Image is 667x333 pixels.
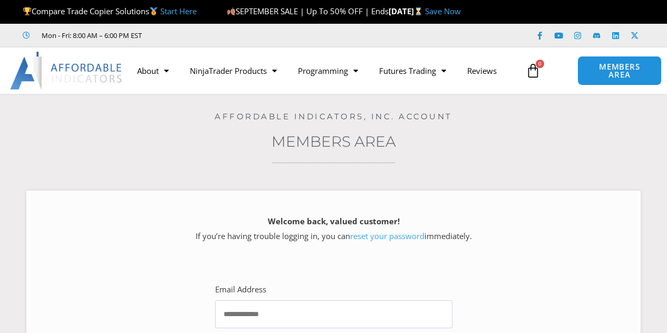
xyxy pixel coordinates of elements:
[23,7,31,15] img: 🏆
[389,6,425,16] strong: [DATE]
[350,231,424,241] a: reset your password
[510,55,556,86] a: 0
[536,60,544,68] span: 0
[215,282,266,297] label: Email Address
[425,6,461,16] a: Save Now
[457,59,507,83] a: Reviews
[227,6,389,16] span: SEPTEMBER SALE | Up To 50% OFF | Ends
[10,52,123,90] img: LogoAI | Affordable Indicators – NinjaTrader
[150,7,158,15] img: 🥇
[160,6,197,16] a: Start Here
[369,59,457,83] a: Futures Trading
[157,30,315,41] iframe: Customer reviews powered by Trustpilot
[588,63,650,79] span: MEMBERS AREA
[268,216,400,226] strong: Welcome back, valued customer!
[39,29,142,42] span: Mon - Fri: 8:00 AM – 6:00 PM EST
[272,132,396,150] a: Members Area
[577,56,661,85] a: MEMBERS AREA
[127,59,520,83] nav: Menu
[127,59,179,83] a: About
[179,59,287,83] a: NinjaTrader Products
[414,7,422,15] img: ⌛
[45,214,622,244] p: If you’re having trouble logging in, you can immediately.
[23,6,197,16] span: Compare Trade Copier Solutions
[227,7,235,15] img: 🍂
[287,59,369,83] a: Programming
[215,111,452,121] a: Affordable Indicators, Inc. Account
